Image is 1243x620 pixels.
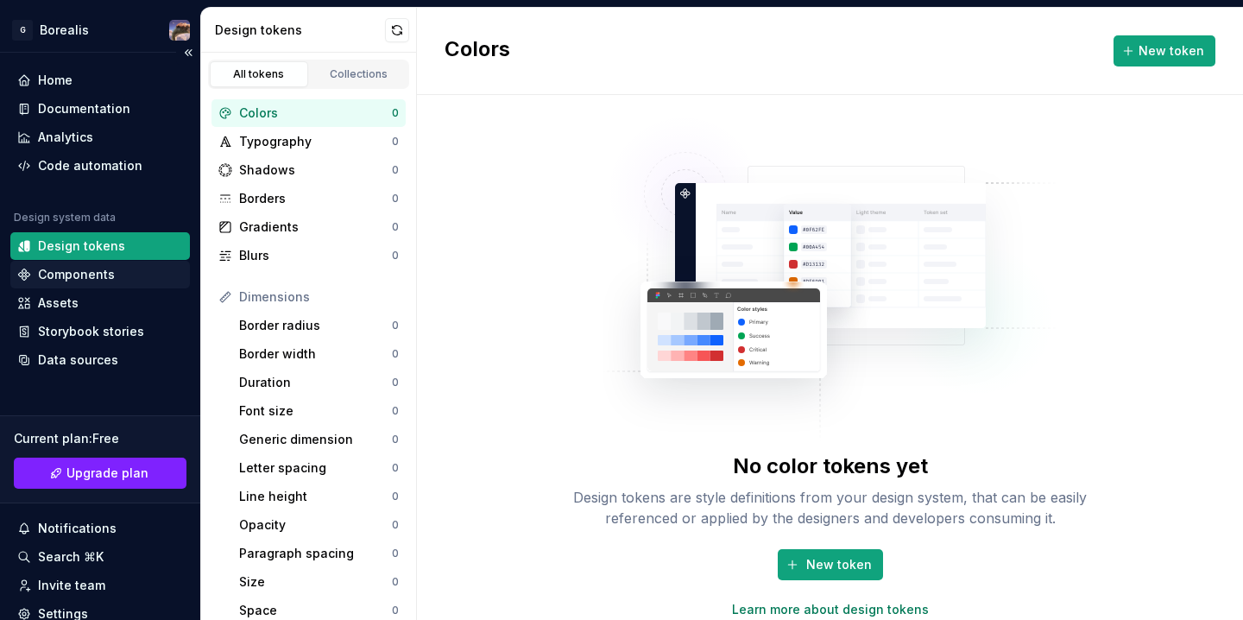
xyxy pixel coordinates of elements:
[392,461,399,475] div: 0
[169,20,190,41] img: Carlos
[778,549,883,580] button: New token
[239,573,392,591] div: Size
[239,402,392,420] div: Font size
[38,548,104,566] div: Search ⌘K
[239,431,392,448] div: Generic dimension
[211,242,406,269] a: Blurs0
[239,488,392,505] div: Line height
[211,99,406,127] a: Colors0
[10,543,190,571] button: Search ⌘K
[38,520,117,537] div: Notifications
[10,95,190,123] a: Documentation
[392,575,399,589] div: 0
[1114,35,1215,66] button: New token
[10,152,190,180] a: Code automation
[211,156,406,184] a: Shadows0
[239,247,392,264] div: Blurs
[216,67,302,81] div: All tokens
[392,347,399,361] div: 0
[10,261,190,288] a: Components
[392,163,399,177] div: 0
[38,237,125,255] div: Design tokens
[38,100,130,117] div: Documentation
[239,218,392,236] div: Gradients
[38,72,73,89] div: Home
[445,35,510,66] h2: Colors
[10,66,190,94] a: Home
[392,249,399,263] div: 0
[239,317,392,334] div: Border radius
[14,458,186,489] a: Upgrade plan
[12,20,33,41] div: G
[38,294,79,312] div: Assets
[66,465,148,482] span: Upgrade plan
[239,161,392,179] div: Shadows
[211,128,406,155] a: Typography0
[239,459,392,477] div: Letter spacing
[392,604,399,617] div: 0
[10,515,190,542] button: Notifications
[211,185,406,212] a: Borders0
[14,430,186,447] div: Current plan : Free
[392,518,399,532] div: 0
[732,601,929,618] a: Learn more about design tokens
[392,106,399,120] div: 0
[392,404,399,418] div: 0
[38,266,115,283] div: Components
[232,454,406,482] a: Letter spacing0
[232,369,406,396] a: Duration0
[239,545,392,562] div: Paragraph spacing
[232,540,406,567] a: Paragraph spacing0
[239,288,399,306] div: Dimensions
[392,490,399,503] div: 0
[38,323,144,340] div: Storybook stories
[239,190,392,207] div: Borders
[239,345,392,363] div: Border width
[38,351,118,369] div: Data sources
[211,213,406,241] a: Gradients0
[239,374,392,391] div: Duration
[10,346,190,374] a: Data sources
[232,312,406,339] a: Border radius0
[392,547,399,560] div: 0
[40,22,89,39] div: Borealis
[392,319,399,332] div: 0
[10,123,190,151] a: Analytics
[733,452,928,480] div: No color tokens yet
[38,577,105,594] div: Invite team
[3,11,197,48] button: GBorealisCarlos
[239,133,392,150] div: Typography
[38,157,142,174] div: Code automation
[38,129,93,146] div: Analytics
[14,211,116,225] div: Design system data
[10,232,190,260] a: Design tokens
[554,487,1107,528] div: Design tokens are style definitions from your design system, that can be easily referenced or app...
[392,220,399,234] div: 0
[10,572,190,599] a: Invite team
[232,426,406,453] a: Generic dimension0
[10,289,190,317] a: Assets
[232,511,406,539] a: Opacity0
[215,22,385,39] div: Design tokens
[10,318,190,345] a: Storybook stories
[232,483,406,510] a: Line height0
[176,41,200,65] button: Collapse sidebar
[806,556,872,573] span: New token
[392,192,399,206] div: 0
[316,67,402,81] div: Collections
[239,602,392,619] div: Space
[1139,42,1204,60] span: New token
[232,568,406,596] a: Size0
[232,397,406,425] a: Font size0
[392,376,399,389] div: 0
[239,516,392,534] div: Opacity
[392,135,399,149] div: 0
[232,340,406,368] a: Border width0
[239,104,392,122] div: Colors
[392,433,399,446] div: 0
